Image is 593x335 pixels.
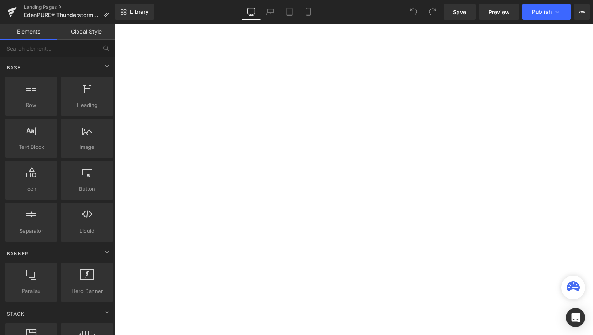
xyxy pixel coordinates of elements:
[63,287,111,295] span: Hero Banner
[115,4,154,20] a: New Library
[425,4,440,20] button: Redo
[453,8,466,16] span: Save
[522,4,571,20] button: Publish
[280,4,299,20] a: Tablet
[63,143,111,151] span: Image
[7,101,55,109] span: Row
[574,4,590,20] button: More
[242,4,261,20] a: Desktop
[479,4,519,20] a: Preview
[7,287,55,295] span: Parallax
[261,4,280,20] a: Laptop
[57,24,115,40] a: Global Style
[532,9,552,15] span: Publish
[406,4,421,20] button: Undo
[7,143,55,151] span: Text Block
[63,101,111,109] span: Heading
[63,185,111,193] span: Button
[6,64,21,71] span: Base
[130,8,149,15] span: Library
[7,185,55,193] span: Icon
[566,308,585,327] div: Open Intercom Messenger
[63,227,111,235] span: Liquid
[488,8,510,16] span: Preview
[6,250,29,257] span: Banner
[299,4,318,20] a: Mobile
[24,4,115,10] a: Landing Pages
[6,310,25,318] span: Stack
[24,12,100,18] span: EdenPURE® Thunderstorm® Oxileaf® III Air Purifier - FAQ/TS
[7,227,55,235] span: Separator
